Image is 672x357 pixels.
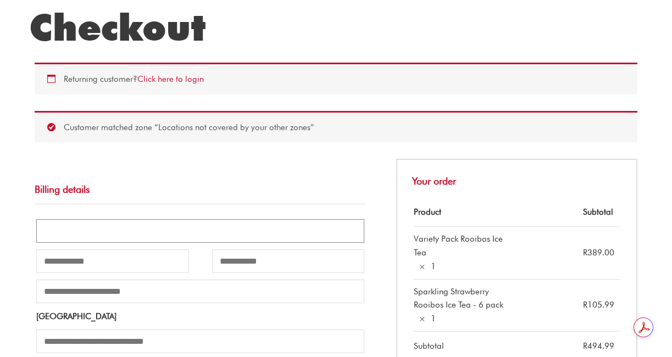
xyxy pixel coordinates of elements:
[36,311,116,321] strong: [GEOGRAPHIC_DATA]
[583,300,587,310] span: R
[137,74,204,84] a: Click here to login
[35,172,366,204] h3: Billing details
[414,285,510,313] div: Sparkling Strawberry Rooibos Ice Tea - 6 pack
[29,5,643,49] h1: Checkout
[35,111,637,143] div: Customer matched zone “Locations not covered by your other zones”
[419,312,436,326] strong: × 1
[396,159,637,197] h3: Your order
[35,63,637,94] div: Returning customer?
[516,198,620,227] th: Subtotal
[419,260,436,274] strong: × 1
[414,232,510,260] div: Variety Pack Rooibos Ice Tea
[583,341,587,351] span: R
[583,248,587,258] span: R
[583,341,614,351] bdi: 494.99
[414,198,516,227] th: Product
[583,300,614,310] bdi: 105.99
[583,248,614,258] bdi: 389.00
